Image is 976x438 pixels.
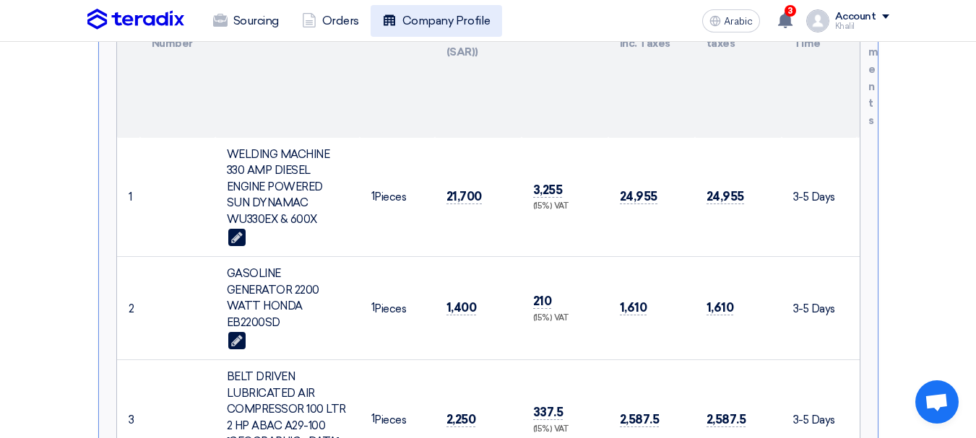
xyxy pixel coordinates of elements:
[620,189,657,203] font: 24,955
[202,5,290,37] a: Sourcing
[152,19,193,50] font: Part Number
[371,190,375,203] font: 1
[129,413,134,426] font: 3
[129,190,132,203] font: 1
[533,183,563,197] font: 3,255
[787,6,793,16] font: 3
[533,294,552,308] font: 210
[724,15,753,27] font: Arabic
[446,189,482,203] font: 21,700
[374,302,406,315] font: Pieces
[227,148,330,226] font: WELDING MACHINE 330 AMP DIESEL ENGINE POWERED SUN DYNAMAC WU330EX & 600X
[707,412,746,426] font: 2,587.5
[446,11,504,58] font: Unit Price (Saudi Riyal (SAR))
[446,300,477,315] font: 1,400
[707,189,744,203] font: 24,955
[371,301,375,314] font: 1
[374,190,406,203] font: Pieces
[793,302,835,315] font: 3-5 Days
[533,405,563,419] font: 337.5
[835,22,855,31] font: Khalil
[835,10,876,22] font: Account
[793,19,837,50] font: Delivery Time
[793,190,835,203] font: 3-5 Days
[533,313,569,323] font: (15%) VAT
[227,267,319,329] font: GASOLINE GENERATOR 2200 WATT HONDA EB2200SD
[371,412,375,425] font: 1
[533,201,569,211] font: (15%) VAT
[702,9,760,32] button: Arabic
[322,14,359,27] font: Orders
[402,14,491,27] font: Company Profile
[620,19,670,50] font: Unit Price Inc. Taxes
[707,19,754,50] font: Total Inc. taxes
[87,9,184,30] img: Teradix logo
[793,413,835,426] font: 3-5 Days
[533,424,569,434] font: (15%) VAT
[290,5,371,37] a: Orders
[233,14,279,27] font: Sourcing
[620,300,647,315] font: 1,610
[374,413,406,426] font: Pieces
[446,412,476,426] font: 2,250
[806,9,829,32] img: profile_test.png
[620,412,660,426] font: 2,587.5
[707,300,734,315] font: 1,610
[915,380,959,424] div: Open chat
[129,302,134,315] font: 2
